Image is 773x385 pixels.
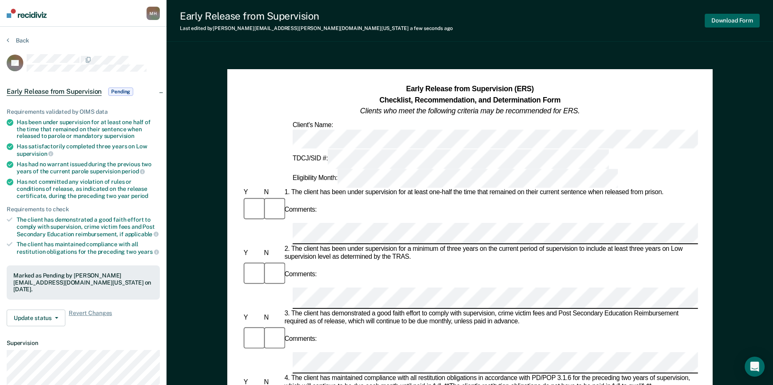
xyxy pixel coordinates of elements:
[147,7,160,20] div: M H
[291,150,610,169] div: TDCJ/SID #:
[180,25,453,31] div: Last edited by [PERSON_NAME][EMAIL_ADDRESS][PERSON_NAME][DOMAIN_NAME][US_STATE]
[705,14,760,27] button: Download Form
[122,168,145,175] span: period
[283,189,698,197] div: 1. The client has been under supervision for at least one-half the time that remained on their cu...
[283,270,318,279] div: Comments:
[17,216,160,237] div: The client has demonstrated a good faith effort to comply with supervision, crime victim fees and...
[17,150,53,157] span: supervision
[283,206,318,214] div: Comments:
[262,249,283,257] div: N
[180,10,453,22] div: Early Release from Supervision
[131,192,148,199] span: period
[17,143,160,157] div: Has satisfactorily completed three years on Low
[283,245,698,261] div: 2. The client has been under supervision for a minimum of three years on the current period of su...
[7,37,29,44] button: Back
[242,249,262,257] div: Y
[410,25,453,31] span: a few seconds ago
[108,87,133,96] span: Pending
[138,248,159,255] span: years
[242,189,262,197] div: Y
[242,314,262,322] div: Y
[406,85,534,93] strong: Early Release from Supervision (ERS)
[13,272,153,293] div: Marked as Pending by [PERSON_NAME][EMAIL_ADDRESS][DOMAIN_NAME][US_STATE] on [DATE].
[745,357,765,377] div: Open Intercom Messenger
[147,7,160,20] button: MH
[125,231,159,237] span: applicable
[7,9,47,18] img: Recidiviz
[17,161,160,175] div: Has had no warrant issued during the previous two years of the current parole supervision
[7,206,160,213] div: Requirements to check
[69,310,112,326] span: Revert Changes
[262,189,283,197] div: N
[379,96,560,104] strong: Checklist, Recommendation, and Determination Form
[17,119,160,140] div: Has been under supervision for at least one half of the time that remained on their sentence when...
[17,178,160,199] div: Has not committed any violation of rules or conditions of release, as indicated on the release ce...
[291,169,620,188] div: Eligibility Month:
[262,314,283,322] div: N
[7,87,102,96] span: Early Release from Supervision
[360,107,580,115] em: Clients who meet the following criteria may be recommended for ERS.
[7,340,160,347] dt: Supervision
[7,310,65,326] button: Update status
[17,241,160,255] div: The client has maintained compliance with all restitution obligations for the preceding two
[7,108,160,115] div: Requirements validated by OIMS data
[104,132,134,139] span: supervision
[283,310,698,326] div: 3. The client has demonstrated a good faith effort to comply with supervision, crime victim fees ...
[283,335,318,343] div: Comments:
